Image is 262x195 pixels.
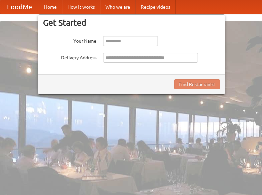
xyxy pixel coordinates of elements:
[136,0,176,14] a: Recipe videos
[39,0,62,14] a: Home
[43,53,96,61] label: Delivery Address
[174,79,220,89] button: Find Restaurants!
[62,0,100,14] a: How it works
[43,36,96,44] label: Your Name
[0,0,39,14] a: FoodMe
[43,18,220,28] h3: Get Started
[100,0,136,14] a: Who we are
